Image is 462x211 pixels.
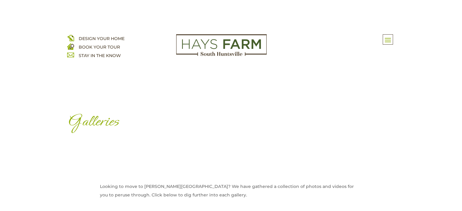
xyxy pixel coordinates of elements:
[176,52,267,57] a: hays farm homes huntsville development
[79,44,120,50] a: BOOK YOUR TOUR
[79,53,121,58] a: STAY IN THE KNOW
[100,182,362,199] p: Looking to move to [PERSON_NAME][GEOGRAPHIC_DATA]? We have gathered a collection of photos and vi...
[79,36,125,41] a: DESIGN YOUR HOME
[67,112,395,133] h1: Galleries
[67,43,74,50] img: book your home tour
[176,34,267,56] img: Logo
[67,34,74,41] img: design your home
